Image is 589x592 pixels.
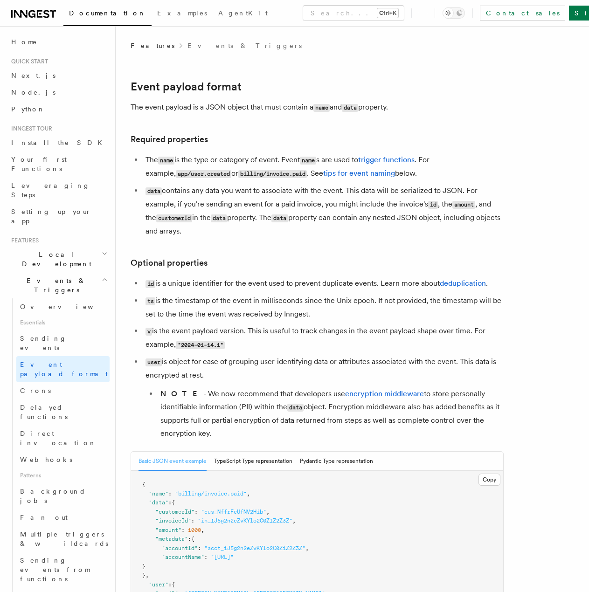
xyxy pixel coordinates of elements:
[131,256,208,269] a: Optional properties
[162,545,198,551] span: "accountId"
[323,169,395,178] a: tips for event naming
[155,517,191,524] span: "invoiceId"
[16,552,110,587] a: Sending events from functions
[11,139,108,146] span: Install the SDK
[266,509,270,515] span: ,
[478,474,500,486] button: Copy
[204,545,305,551] span: "acct_1J5g2n2eZvKYlo2C0Z1Z2Z3Z"
[345,389,424,398] a: encryption middleware
[181,527,185,533] span: :
[16,425,110,451] a: Direct invocation
[198,517,292,524] span: "in_1J5g2n2eZvKYlo2C0Z1Z2Z3Z"
[20,430,97,447] span: Direct invocation
[218,9,268,17] span: AgentKit
[131,41,174,50] span: Features
[16,451,110,468] a: Webhooks
[443,7,465,19] button: Toggle dark mode
[211,214,227,222] code: data
[7,125,52,132] span: Inngest tour
[131,80,242,93] a: Event payload format
[155,527,181,533] span: "amount"
[20,361,108,378] span: Event payload format
[313,104,330,112] code: name
[20,404,68,420] span: Delayed functions
[20,488,86,504] span: Background jobs
[142,563,146,570] span: }
[156,214,192,222] code: customerId
[143,184,504,238] li: contains any data you want to associate with the event. This data will be serialized to JSON. For...
[7,276,102,295] span: Events & Triggers
[20,303,116,310] span: Overview
[214,452,292,471] button: TypeScript Type representation
[143,355,504,440] li: is object for ease of grouping user-identifying data or attributes associated with the event. Thi...
[158,387,504,440] li: - We now recommend that developers use to store personally identifiable information (PII) within ...
[20,456,72,463] span: Webhooks
[428,201,438,209] code: id
[198,545,201,551] span: :
[176,341,225,349] code: "2024-01-14.1"
[213,3,273,25] a: AgentKit
[11,89,55,96] span: Node.js
[7,67,110,84] a: Next.js
[7,246,110,272] button: Local Development
[7,101,110,117] a: Python
[194,509,198,515] span: :
[146,187,162,195] code: data
[7,250,102,268] span: Local Development
[211,554,234,560] span: "[URL]"
[16,315,110,330] span: Essentials
[16,298,110,315] a: Overview
[7,203,110,229] a: Setting up your app
[172,581,175,588] span: {
[188,527,201,533] span: 1000
[187,41,302,50] a: Events & Triggers
[160,389,203,398] strong: NOTE
[20,514,68,521] span: Fan out
[149,499,168,506] span: "data"
[11,156,67,172] span: Your first Functions
[271,214,288,222] code: data
[16,382,110,399] a: Crons
[7,272,110,298] button: Events & Triggers
[7,84,110,101] a: Node.js
[300,452,373,471] button: Pydantic Type representation
[11,37,37,47] span: Home
[11,208,91,225] span: Setting up your app
[7,237,39,244] span: Features
[7,58,48,65] span: Quick start
[20,387,51,394] span: Crons
[168,581,172,588] span: :
[142,572,146,578] span: }
[7,134,110,151] a: Install the SDK
[247,490,250,497] span: ,
[155,509,194,515] span: "customerId"
[146,358,162,366] code: user
[300,157,316,165] code: name
[287,404,304,412] code: data
[11,182,90,199] span: Leveraging Steps
[16,526,110,552] a: Multiple triggers & wildcards
[176,170,231,178] code: app/user.created
[142,481,146,488] span: {
[20,335,67,351] span: Sending events
[452,201,475,209] code: amount
[305,545,309,551] span: ,
[377,8,398,18] kbd: Ctrl+K
[146,328,152,336] code: v
[131,101,504,114] p: The event payload is a JSON object that must contain a and property.
[168,490,172,497] span: :
[20,557,90,583] span: Sending events from functions
[191,536,194,542] span: {
[11,72,55,79] span: Next.js
[188,536,191,542] span: :
[175,490,247,497] span: "billing/invoice.paid"
[16,330,110,356] a: Sending events
[7,34,110,50] a: Home
[204,554,208,560] span: :
[149,490,168,497] span: "name"
[69,9,146,17] span: Documentation
[162,554,204,560] span: "accountName"
[139,452,207,471] button: Basic JSON event example
[16,483,110,509] a: Background jobs
[146,572,149,578] span: ,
